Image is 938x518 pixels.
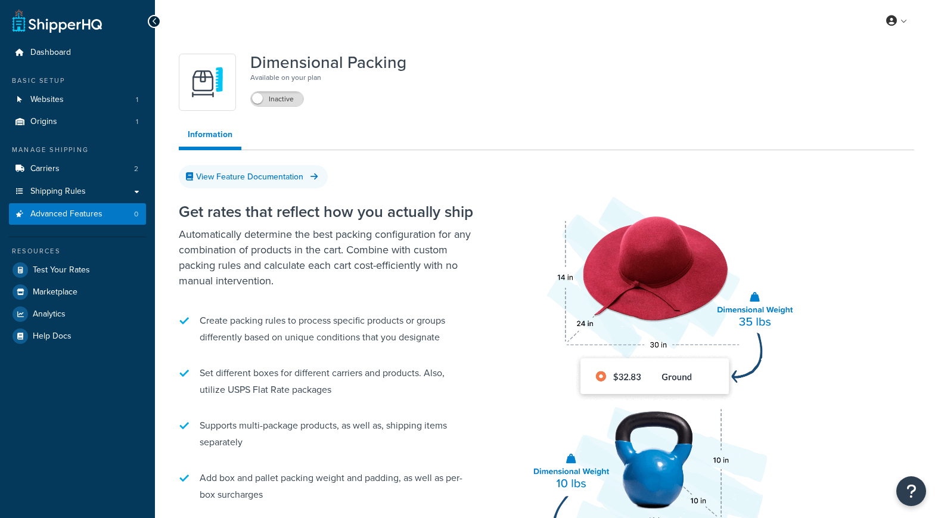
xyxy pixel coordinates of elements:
[9,111,146,133] li: Origins
[179,411,477,457] li: Supports multi-package products, as well as, shipping items separately
[33,331,72,342] span: Help Docs
[9,42,146,64] a: Dashboard
[179,123,241,150] a: Information
[30,187,86,197] span: Shipping Rules
[33,309,66,320] span: Analytics
[136,117,138,127] span: 1
[179,203,477,221] h2: Get rates that reflect how you actually ship
[9,181,146,203] a: Shipping Rules
[9,281,146,303] a: Marketplace
[179,464,477,509] li: Add box and pallet packing weight and padding, as well as per-box surcharges
[9,259,146,281] a: Test Your Rates
[9,76,146,86] div: Basic Setup
[896,476,926,506] button: Open Resource Center
[9,145,146,155] div: Manage Shipping
[30,209,103,219] span: Advanced Features
[179,165,328,188] a: View Feature Documentation
[9,89,146,111] a: Websites1
[9,203,146,225] li: Advanced Features
[179,227,477,289] p: Automatically determine the best packing configuration for any combination of products in the car...
[9,111,146,133] a: Origins1
[30,95,64,105] span: Websites
[187,61,228,103] img: DTVBYsAAAAAASUVORK5CYII=
[9,158,146,180] li: Carriers
[179,306,477,352] li: Create packing rules to process specific products or groups differently based on unique condition...
[251,92,303,106] label: Inactive
[9,325,146,347] a: Help Docs
[179,359,477,404] li: Set different boxes for different carriers and products. Also, utilize USPS Flat Rate packages
[9,158,146,180] a: Carriers2
[134,209,138,219] span: 0
[250,54,406,72] h1: Dimensional Packing
[134,164,138,174] span: 2
[30,48,71,58] span: Dashboard
[9,203,146,225] a: Advanced Features0
[9,89,146,111] li: Websites
[33,265,90,275] span: Test Your Rates
[33,287,77,297] span: Marketplace
[9,303,146,325] a: Analytics
[30,117,57,127] span: Origins
[250,72,406,83] p: Available on your plan
[136,95,138,105] span: 1
[9,246,146,256] div: Resources
[30,164,60,174] span: Carriers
